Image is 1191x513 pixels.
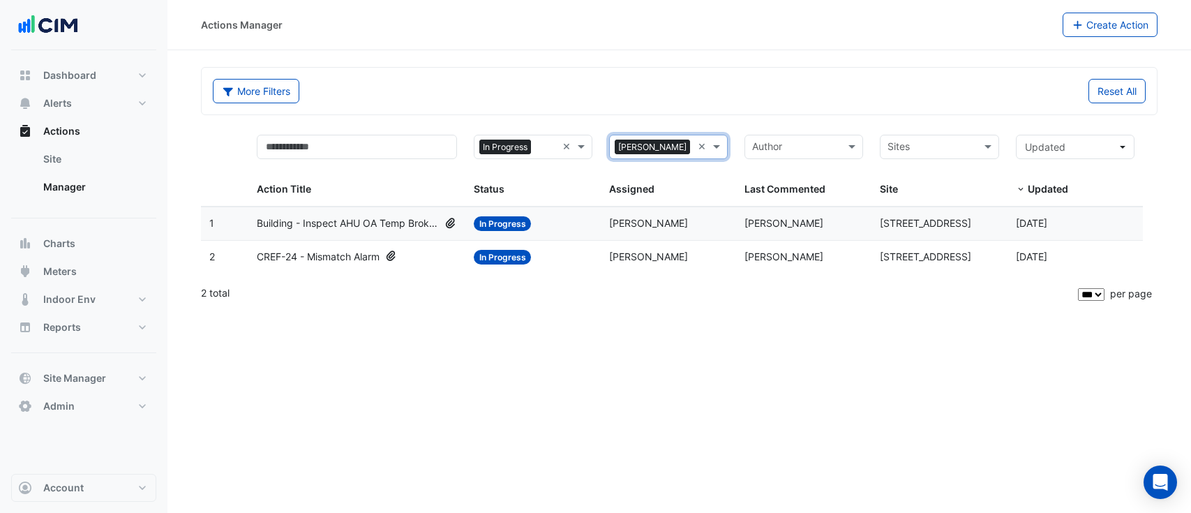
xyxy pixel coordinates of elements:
[11,313,156,341] button: Reports
[880,183,898,195] span: Site
[18,265,32,278] app-icon: Meters
[1088,79,1146,103] button: Reset All
[1016,251,1047,262] span: 2025-09-17T16:58:09.322
[1016,135,1134,159] button: Updated
[257,216,439,232] span: Building - Inspect AHU OA Temp Broken Sensor
[18,320,32,334] app-icon: Reports
[209,251,215,262] span: 2
[18,371,32,385] app-icon: Site Manager
[562,139,574,155] span: Clear
[880,251,971,262] span: [STREET_ADDRESS]
[11,61,156,89] button: Dashboard
[18,96,32,110] app-icon: Alerts
[609,217,688,229] span: [PERSON_NAME]
[18,399,32,413] app-icon: Admin
[1144,466,1177,499] div: Open Intercom Messenger
[11,89,156,117] button: Alerts
[43,96,72,110] span: Alerts
[11,474,156,502] button: Account
[698,139,710,155] span: Clear
[479,140,531,155] span: In Progress
[43,292,96,306] span: Indoor Env
[744,217,823,229] span: [PERSON_NAME]
[43,265,77,278] span: Meters
[744,251,823,262] span: [PERSON_NAME]
[18,68,32,82] app-icon: Dashboard
[43,371,106,385] span: Site Manager
[18,292,32,306] app-icon: Indoor Env
[43,124,80,138] span: Actions
[209,217,214,229] span: 1
[32,145,156,173] a: Site
[1110,288,1152,299] span: per page
[11,230,156,258] button: Charts
[18,124,32,138] app-icon: Actions
[213,79,299,103] button: More Filters
[11,285,156,313] button: Indoor Env
[257,183,311,195] span: Action Title
[744,183,825,195] span: Last Commented
[17,11,80,39] img: Company Logo
[474,216,532,231] span: In Progress
[11,392,156,420] button: Admin
[11,117,156,145] button: Actions
[880,217,971,229] span: [STREET_ADDRESS]
[615,140,690,155] span: [PERSON_NAME]
[257,249,380,265] span: CREF-24 - Mismatch Alarm
[201,17,283,32] div: Actions Manager
[11,145,156,207] div: Actions
[11,258,156,285] button: Meters
[1028,183,1068,195] span: Updated
[474,250,532,265] span: In Progress
[474,183,504,195] span: Status
[11,364,156,392] button: Site Manager
[43,68,96,82] span: Dashboard
[43,237,75,251] span: Charts
[201,276,1075,311] div: 2 total
[1025,141,1065,153] span: Updated
[43,481,84,495] span: Account
[32,173,156,201] a: Manager
[1016,217,1047,229] span: 2025-09-17T17:02:34.832
[43,399,75,413] span: Admin
[43,320,81,334] span: Reports
[18,237,32,251] app-icon: Charts
[609,251,688,262] span: [PERSON_NAME]
[609,183,654,195] span: Assigned
[1063,13,1158,37] button: Create Action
